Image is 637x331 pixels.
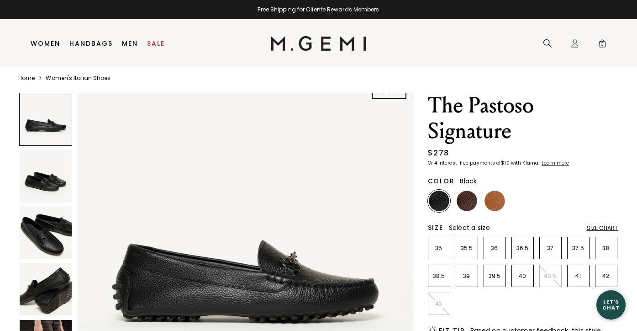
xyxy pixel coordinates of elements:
span: Black [460,176,477,186]
p: 35.5 [456,245,478,252]
klarna-placement-style-body: Or 4 interest-free payments of [428,160,501,166]
p: 37 [540,245,561,252]
a: Home [18,75,35,82]
p: 38.5 [428,272,450,280]
div: Let's Chat [596,299,626,310]
p: 39.5 [484,272,505,280]
a: Sale [147,40,165,47]
img: The Pastoso Signature [20,207,72,259]
span: 0 [598,41,607,50]
p: 40 [512,272,533,280]
div: $278 [428,148,449,159]
klarna-placement-style-amount: $70 [501,160,510,166]
div: Size Chart [587,224,618,232]
img: Tan [484,191,505,211]
p: 42 [595,272,617,280]
p: 36.5 [512,245,533,252]
p: 38 [595,245,617,252]
p: 39 [456,272,478,280]
a: Handbags [69,40,113,47]
span: Select a size [449,223,490,232]
img: M.Gemi [271,36,366,51]
klarna-placement-style-cta: Learn more [542,160,569,166]
p: 37.5 [568,245,589,252]
p: 35 [428,245,450,252]
h2: Size [428,224,443,231]
img: Chocolate [457,191,477,211]
a: Learn more [541,160,569,166]
a: Men [122,40,138,47]
p: 40.5 [540,272,561,280]
img: The Pastoso Signature [20,263,72,315]
h2: Color [428,177,455,185]
a: Women's Italian Shoes [46,75,111,82]
img: Black [429,191,449,211]
p: 43 [428,300,450,308]
klarna-placement-style-body: with Klarna [511,160,541,166]
p: 41 [568,272,589,280]
h1: The Pastoso Signature [428,93,618,144]
a: Women [31,40,60,47]
img: The Pastoso Signature [20,150,72,202]
p: 36 [484,245,505,252]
